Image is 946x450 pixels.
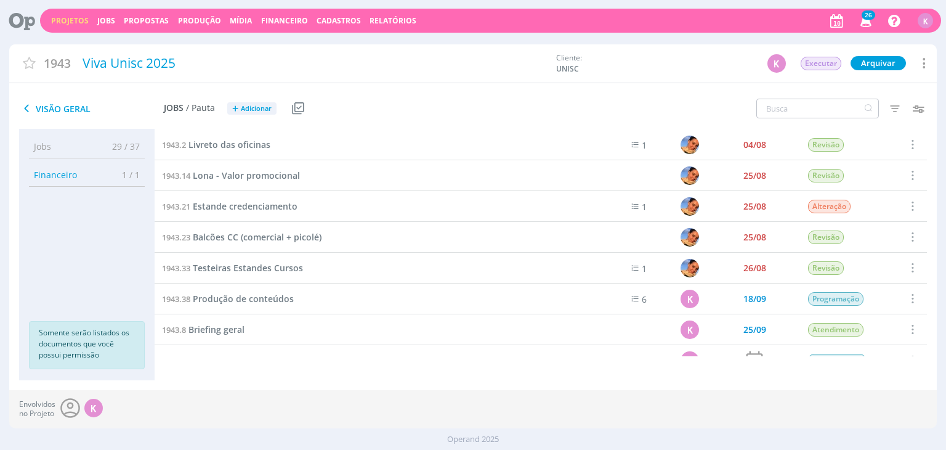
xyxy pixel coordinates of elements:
[681,136,700,154] img: L
[162,138,270,152] a: 1943.2Livreto das oficinas
[230,15,252,26] a: Mídia
[556,52,775,75] div: Cliente:
[642,293,647,305] span: 6
[193,354,233,366] span: KV Macro
[162,169,300,182] a: 1943.14Lona - Valor promocional
[227,102,277,115] button: +Adicionar
[162,292,294,306] a: 1943.38Produção de conteúdos
[851,56,906,70] button: Arquivar
[801,57,841,70] span: Executar
[743,233,766,242] div: 25/08
[800,56,842,71] button: Executar
[681,259,700,277] img: L
[862,10,875,20] span: 26
[193,231,321,243] span: Balcões CC (comercial + picolé)
[767,54,786,73] button: K
[743,264,766,272] div: 26/08
[97,15,115,26] a: Jobs
[852,10,878,32] button: 26
[809,138,844,152] span: Revisão
[743,171,766,180] div: 25/08
[743,295,766,303] div: 18/09
[261,15,308,26] a: Financeiro
[642,139,647,151] span: 1
[19,101,164,116] span: Visão Geral
[743,325,766,334] div: 25/09
[681,166,700,185] img: L
[162,323,245,337] a: 1943.8Briefing geral
[162,263,190,274] span: 1943.33
[232,102,238,115] span: +
[366,16,420,26] button: Relatórios
[188,324,245,335] span: Briefing geral
[162,170,190,181] span: 1943.14
[917,10,934,31] button: K
[164,103,184,113] span: Jobs
[809,354,867,367] span: Planejamento
[681,228,700,247] img: L
[809,323,864,337] span: Atendimento
[51,15,89,26] a: Projetos
[162,139,186,150] span: 1943.2
[78,49,551,78] div: Viva Unisc 2025
[162,201,190,212] span: 1943.21
[756,99,879,118] input: Busca
[681,197,700,216] img: L
[113,168,140,181] span: 1 / 1
[186,103,215,113] span: / Pauta
[162,261,303,275] a: 1943.33Testeiras Estandes Cursos
[162,354,233,367] a: 1943.13KV Macro
[162,355,190,366] span: 1943.13
[162,324,186,335] span: 1943.8
[809,261,844,275] span: Revisão
[47,16,92,26] button: Projetos
[34,140,51,153] span: Jobs
[226,16,256,26] button: Mídia
[642,263,647,274] span: 1
[317,15,361,26] span: Cadastros
[681,321,700,339] div: K
[19,400,55,418] span: Envolvidos no Projeto
[162,231,321,244] a: 1943.23Balcões CC (comercial + picolé)
[34,168,77,181] span: Financeiro
[44,54,71,72] span: 1943
[162,293,190,305] span: 1943.38
[162,232,190,243] span: 1943.23
[193,262,303,274] span: Testeiras Estandes Cursos
[174,16,225,26] button: Produção
[193,293,294,305] span: Produção de conteúdos
[94,16,119,26] button: Jobs
[193,200,297,212] span: Estande credenciamento
[124,15,169,26] span: Propostas
[257,16,312,26] button: Financeiro
[193,170,300,181] span: Lona - Valor promocional
[809,292,864,306] span: Programação
[809,200,851,213] span: Alteração
[120,16,172,26] button: Propostas
[188,139,270,150] span: Livreto das oficinas
[556,63,649,75] span: UNISC
[642,201,647,213] span: 1
[241,105,272,113] span: Adicionar
[681,351,700,370] div: K
[809,231,844,244] span: Revisão
[743,202,766,211] div: 25/08
[809,169,844,182] span: Revisão
[681,290,700,308] div: K
[178,15,221,26] a: Produção
[162,200,297,213] a: 1943.21Estande credenciamento
[767,54,786,73] div: K
[313,16,365,26] button: Cadastros
[370,15,416,26] a: Relatórios
[39,327,135,361] p: Somente serão listados os documentos que você possui permissão
[84,399,103,417] div: K
[918,13,933,28] div: K
[743,141,766,149] div: 04/08
[103,140,140,153] span: 29 / 37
